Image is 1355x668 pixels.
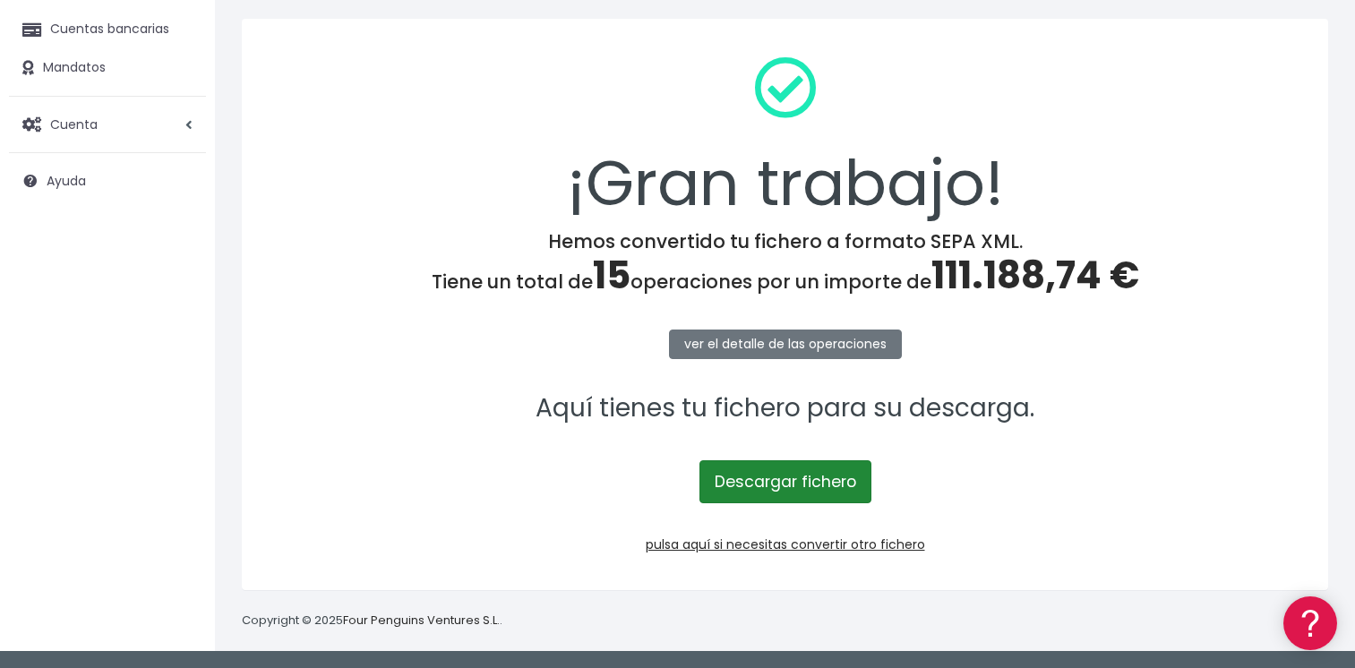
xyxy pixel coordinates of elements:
[669,330,902,359] a: ver el detalle de las operaciones
[242,612,502,630] p: Copyright © 2025 .
[50,115,98,133] span: Cuenta
[265,42,1305,230] div: ¡Gran trabajo!
[931,249,1139,302] span: 111.188,74 €
[9,106,206,143] a: Cuenta
[265,230,1305,298] h4: Hemos convertido tu fichero a formato SEPA XML. Tiene un total de operaciones por un importe de
[9,162,206,200] a: Ayuda
[265,389,1305,429] p: Aquí tienes tu fichero para su descarga.
[699,460,871,503] a: Descargar fichero
[9,49,206,87] a: Mandatos
[343,612,500,629] a: Four Penguins Ventures S.L.
[646,535,925,553] a: pulsa aquí si necesitas convertir otro fichero
[593,249,630,302] span: 15
[9,11,206,48] a: Cuentas bancarias
[47,172,86,190] span: Ayuda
